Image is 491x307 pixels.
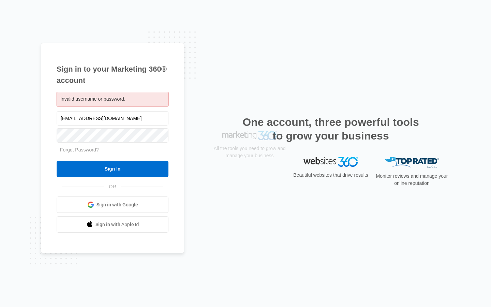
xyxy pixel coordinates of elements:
[96,201,138,208] span: Sign in with Google
[57,161,168,177] input: Sign In
[57,216,168,233] a: Sign in with Apple Id
[385,157,439,168] img: Top Rated Local
[95,221,139,228] span: Sign in with Apple Id
[60,147,99,152] a: Forgot Password?
[211,171,288,185] p: All the tools you need to grow and manage your business
[57,196,168,213] a: Sign in with Google
[374,173,450,187] p: Monitor reviews and manage your online reputation
[57,63,168,86] h1: Sign in to your Marketing 360® account
[303,157,358,167] img: Websites 360
[240,115,421,143] h2: One account, three powerful tools to grow your business
[222,157,277,166] img: Marketing 360
[293,172,369,179] p: Beautiful websites that drive results
[104,183,121,190] span: OR
[60,96,125,102] span: Invalid username or password.
[57,111,168,126] input: Email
